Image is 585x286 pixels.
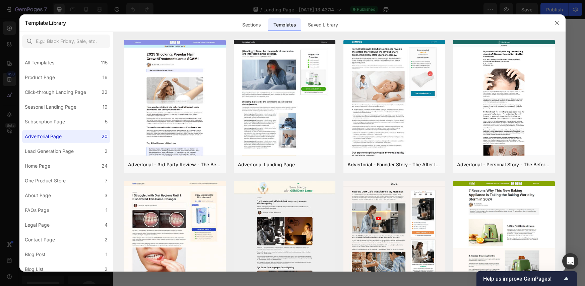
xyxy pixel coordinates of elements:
[25,265,44,273] div: Blog List
[25,14,66,32] h2: Template Library
[562,253,578,269] div: Open Intercom Messenger
[25,59,54,67] div: All Templates
[25,236,55,244] div: Contact Page
[483,276,562,282] span: Help us improve GemPages!
[105,177,108,185] div: 7
[101,59,108,67] div: 115
[457,161,550,169] div: Advertorial - Personal Story - The Before Image
[106,206,108,214] div: 1
[25,118,65,126] div: Subscription Page
[105,147,108,155] div: 2
[105,191,108,199] div: 3
[103,73,108,81] div: 16
[106,250,108,259] div: 1
[347,161,441,169] div: Advertorial - Founder Story - The After Image
[25,162,50,170] div: Home Page
[102,132,108,140] div: 20
[103,103,108,111] div: 19
[22,35,110,48] input: E.g.: Black Friday, Sale, etc.
[25,147,74,155] div: Lead Generation Page
[303,18,343,32] div: Saved Library
[102,88,108,96] div: 22
[25,88,86,96] div: Click-through Landing Page
[25,103,76,111] div: Seasonal Landing Page
[25,132,62,140] div: Advertorial Page
[105,221,108,229] div: 4
[25,191,51,199] div: About Page
[25,73,55,81] div: Product Page
[128,161,221,169] div: Advertorial - 3rd Party Review - The Before Image - Hair Supplement
[25,206,49,214] div: FAQs Page
[25,177,66,185] div: One Product Store
[237,18,266,32] div: Sections
[25,221,50,229] div: Legal Page
[238,161,295,169] div: Advertorial Landing Page
[105,118,108,126] div: 5
[25,250,46,259] div: Blog Post
[268,18,301,32] div: Templates
[105,236,108,244] div: 2
[483,275,570,283] button: Show survey - Help us improve GemPages!
[105,265,108,273] div: 2
[102,162,108,170] div: 24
